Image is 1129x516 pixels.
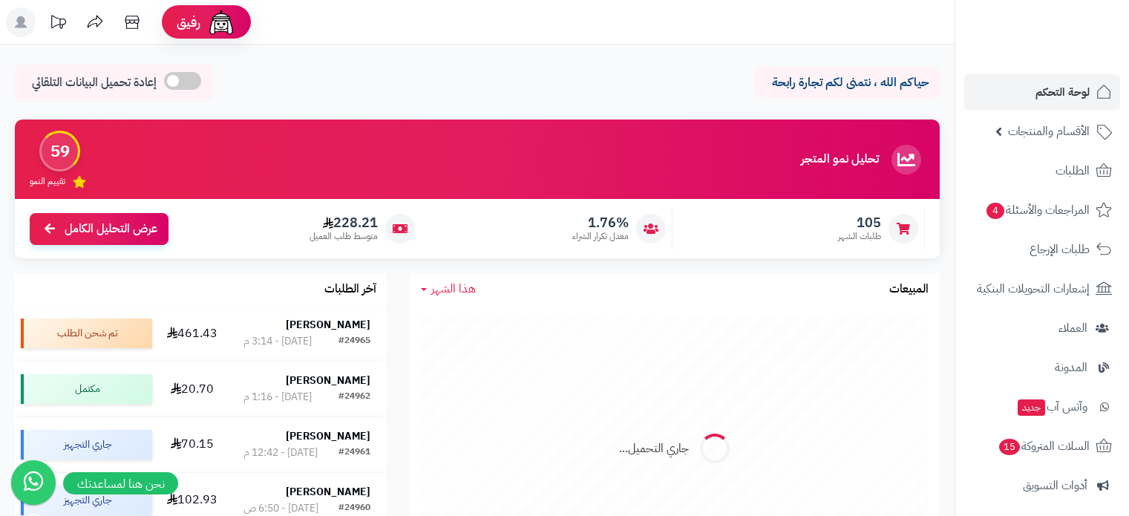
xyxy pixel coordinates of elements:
[30,213,168,245] a: عرض التحليل الكامل
[964,192,1120,228] a: المراجعات والأسئلة4
[324,283,376,296] h3: آخر الطلبات
[32,74,157,91] span: إعادة تحميل البيانات التلقائي
[1028,42,1115,73] img: logo-2.png
[572,230,629,243] span: معدل تكرار الشراء
[964,350,1120,385] a: المدونة
[310,215,378,231] span: 228.21
[158,306,226,361] td: 461.43
[30,175,65,188] span: تقييم النمو
[765,74,929,91] p: حياكم الله ، نتمنى لكم تجارة رابحة
[572,215,629,231] span: 1.76%
[310,230,378,243] span: متوسط طلب العميل
[177,13,200,31] span: رفيق
[421,281,476,298] a: هذا الشهر
[338,445,370,460] div: #24961
[338,390,370,405] div: #24962
[977,278,1090,299] span: إشعارات التحويلات البنكية
[338,501,370,516] div: #24960
[964,271,1120,307] a: إشعارات التحويلات البنكية
[286,428,370,444] strong: [PERSON_NAME]
[21,486,152,515] div: جاري التجهيز
[243,390,312,405] div: [DATE] - 1:16 م
[889,283,929,296] h3: المبيعات
[964,310,1120,346] a: العملاء
[838,230,881,243] span: طلبات الشهر
[286,373,370,388] strong: [PERSON_NAME]
[801,153,879,166] h3: تحليل نمو المتجر
[286,484,370,500] strong: [PERSON_NAME]
[999,439,1020,455] span: 15
[158,362,226,417] td: 20.70
[39,7,76,41] a: تحديثات المنصة
[1055,357,1087,378] span: المدونة
[964,428,1120,464] a: السلات المتروكة15
[964,153,1120,189] a: الطلبات
[964,389,1120,425] a: وآتس آبجديد
[998,436,1090,457] span: السلات المتروكة
[338,334,370,349] div: #24965
[964,468,1120,503] a: أدوات التسويق
[838,215,881,231] span: 105
[985,200,1090,221] span: المراجعات والأسئلة
[243,501,318,516] div: [DATE] - 6:50 ص
[286,317,370,333] strong: [PERSON_NAME]
[619,440,689,457] div: جاري التحميل...
[1035,82,1090,102] span: لوحة التحكم
[1018,399,1045,416] span: جديد
[986,203,1004,219] span: 4
[206,7,236,37] img: ai-face.png
[964,74,1120,110] a: لوحة التحكم
[431,280,476,298] span: هذا الشهر
[1023,475,1087,496] span: أدوات التسويق
[158,417,226,472] td: 70.15
[1058,318,1087,339] span: العملاء
[1016,396,1087,417] span: وآتس آب
[243,445,318,460] div: [DATE] - 12:42 م
[21,319,152,348] div: تم شحن الطلب
[1008,121,1090,142] span: الأقسام والمنتجات
[1056,160,1090,181] span: الطلبات
[243,334,312,349] div: [DATE] - 3:14 م
[1030,239,1090,260] span: طلبات الإرجاع
[65,221,157,238] span: عرض التحليل الكامل
[21,374,152,404] div: مكتمل
[21,430,152,460] div: جاري التجهيز
[964,232,1120,267] a: طلبات الإرجاع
